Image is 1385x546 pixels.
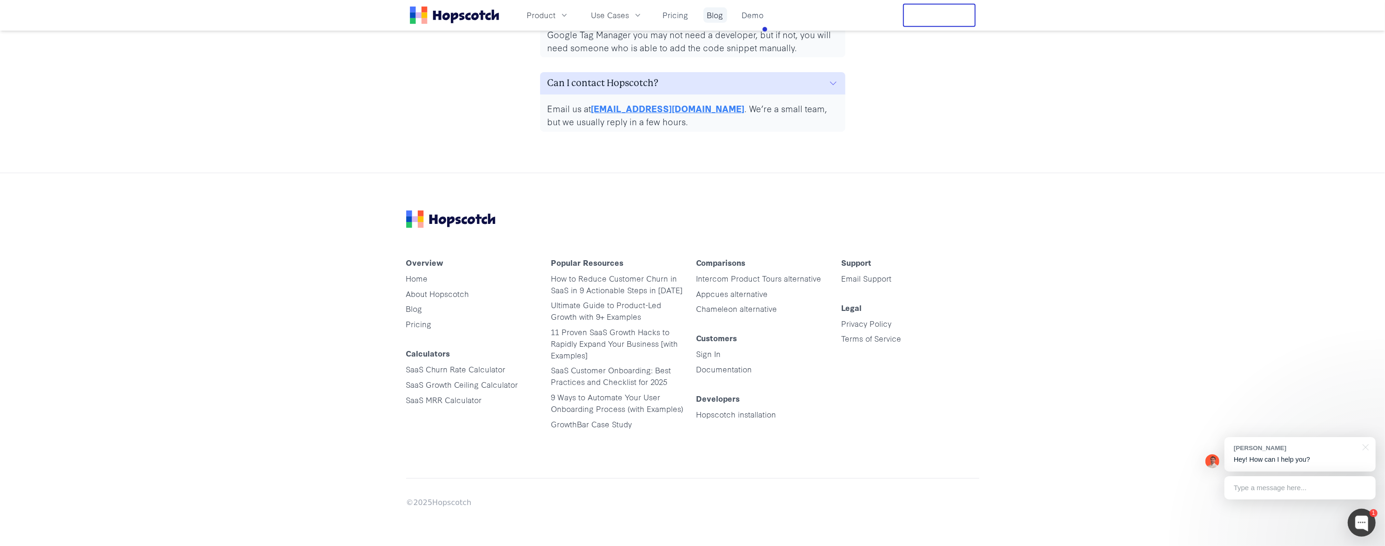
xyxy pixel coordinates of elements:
[406,349,544,364] h4: Calculators
[540,72,845,94] button: Can I contact Hopscotch?
[696,288,768,299] a: Appcues alternative
[406,394,482,405] a: SaaS MRR Calculator
[548,76,659,91] h3: Can I contact Hopscotch?
[406,303,422,314] a: Blog
[548,102,838,128] p: Email us at . We’re a small team, but we usually reply in a few hours.
[842,303,979,318] h4: Legal
[406,318,432,329] a: Pricing
[703,7,727,23] a: Blog
[406,273,428,283] a: Home
[842,273,892,283] a: Email Support
[410,7,499,24] a: Home
[406,379,518,390] a: SaaS Growth Ceiling Calculator
[406,364,506,374] a: SaaS Churn Rate Calculator
[527,9,556,21] span: Product
[696,348,721,359] a: Sign In
[551,418,632,429] a: GrowthBar Case Study
[842,333,902,344] a: Terms of Service
[696,394,834,409] h4: Developers
[551,273,683,295] a: How to Reduce Customer Churn in SaaS in 9 Actionable Steps in [DATE]
[696,258,834,273] h4: Comparisons
[591,9,629,21] span: Use Cases
[1224,476,1376,499] div: Type a message here...
[406,258,544,273] h4: Overview
[1234,455,1366,465] p: Hey! How can I help you?
[738,7,768,23] a: Demo
[696,303,777,314] a: Chameleon alternative
[696,333,834,348] h4: Customers
[551,364,671,387] a: SaaS Customer Onboarding: Best Practices and Checklist for 2025
[551,258,689,273] h4: Popular Resources
[696,364,752,374] a: Documentation
[551,326,678,360] a: 11 Proven SaaS Growth Hacks to Rapidly Expand Your Business [with Examples]
[1234,444,1357,452] div: [PERSON_NAME]
[551,391,684,414] a: 9 Ways to Automate Your User Onboarding Process (with Examples)
[586,7,648,23] button: Use Cases
[696,409,776,419] a: Hopscotch installation
[842,258,979,273] h4: Support
[522,7,575,23] button: Product
[842,318,892,329] a: Privacy Policy
[591,102,745,115] a: [EMAIL_ADDRESS][DOMAIN_NAME]
[903,4,976,27] button: Free Trial
[406,497,979,509] div: © 2025 Hopscotch
[1205,454,1219,468] img: Mark Spera
[406,288,469,299] a: About Hopscotch
[659,7,692,23] a: Pricing
[1370,509,1378,517] div: 1
[696,273,822,283] a: Intercom Product Tours alternative
[551,299,662,322] a: Ultimate Guide to Product-Led Growth with 9+ Examples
